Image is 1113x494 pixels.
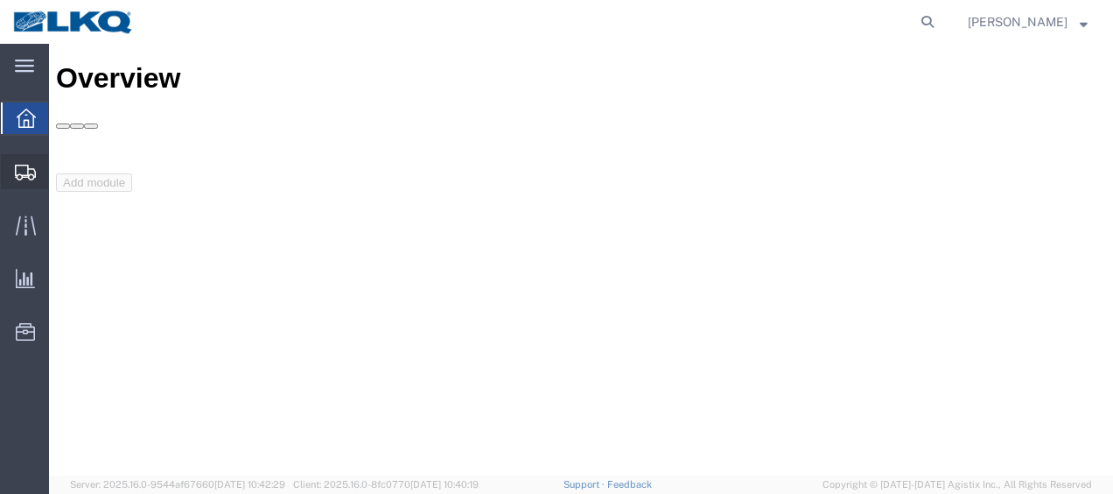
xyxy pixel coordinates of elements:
[967,11,1088,32] button: [PERSON_NAME]
[49,44,1113,476] iframe: FS Legacy Container
[563,479,607,490] a: Support
[822,477,1092,492] span: Copyright © [DATE]-[DATE] Agistix Inc., All Rights Reserved
[968,12,1067,32] span: Robert Benette
[607,479,652,490] a: Feedback
[293,479,479,490] span: Client: 2025.16.0-8fc0770
[70,479,285,490] span: Server: 2025.16.0-9544af67660
[214,479,285,490] span: [DATE] 10:42:29
[12,9,135,35] img: logo
[410,479,479,490] span: [DATE] 10:40:19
